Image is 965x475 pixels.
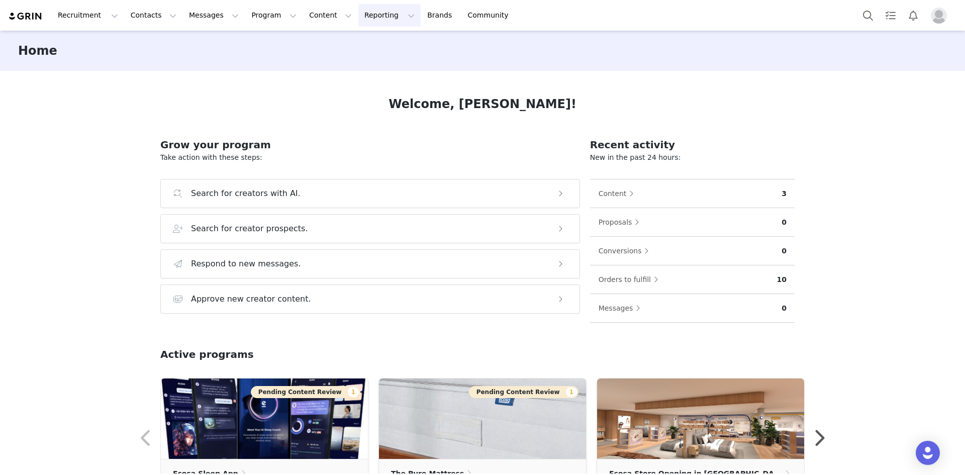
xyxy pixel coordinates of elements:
[52,4,124,27] button: Recruitment
[389,95,576,113] h1: Welcome, [PERSON_NAME]!
[245,4,303,27] button: Program
[598,271,663,288] button: Orders to fulfill
[462,4,519,27] a: Community
[421,4,461,27] a: Brands
[782,246,787,256] p: 0
[160,284,580,314] button: Approve new creator content.
[191,258,301,270] h3: Respond to new messages.
[598,185,639,202] button: Content
[303,4,358,27] button: Content
[160,152,580,163] p: Take action with these steps:
[857,4,879,27] button: Search
[598,300,646,316] button: Messages
[183,4,245,27] button: Messages
[191,187,301,200] h3: Search for creators with AI.
[925,8,957,24] button: Profile
[160,214,580,243] button: Search for creator prospects.
[782,303,787,314] p: 0
[160,347,254,362] h2: Active programs
[597,378,804,459] img: 5b6074c8-0b16-4942-9054-ff6c9d1fd197.jpg
[191,223,308,235] h3: Search for creator prospects.
[191,293,311,305] h3: Approve new creator content.
[598,214,645,230] button: Proposals
[902,4,924,27] button: Notifications
[598,243,654,259] button: Conversions
[161,378,368,459] img: 84753cac-884f-4685-8db4-f857c62bc744.png
[777,274,787,285] p: 10
[782,217,787,228] p: 0
[590,137,795,152] h2: Recent activity
[160,179,580,208] button: Search for creators with AI.
[916,441,940,465] div: Open Intercom Messenger
[379,378,586,459] img: 9d4a5cdd-517a-475d-9e49-44f5a11fe62f.png
[18,42,57,60] h3: Home
[251,386,360,398] button: Pending Content Review1
[880,4,902,27] a: Tasks
[125,4,182,27] button: Contacts
[160,249,580,278] button: Respond to new messages.
[590,152,795,163] p: New in the past 24 hours:
[782,188,787,199] p: 3
[931,8,947,24] img: placeholder-profile.jpg
[160,137,580,152] h2: Grow your program
[358,4,421,27] button: Reporting
[469,386,578,398] button: Pending Content Review1
[8,12,43,21] img: grin logo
